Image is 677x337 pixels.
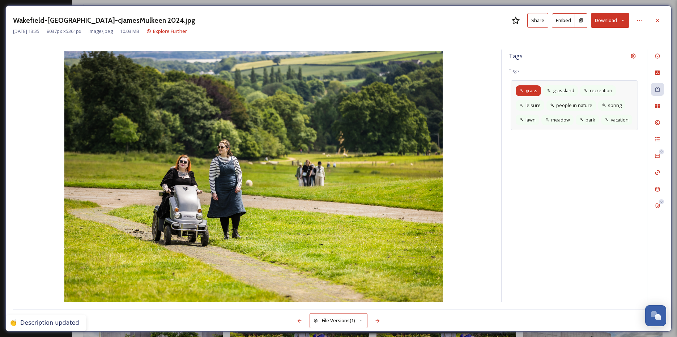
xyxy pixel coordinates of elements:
[89,28,113,35] span: image/jpeg
[153,28,187,34] span: Explore Further
[13,51,494,304] img: JPM24-Wakefield-0950.jpg
[13,28,39,35] span: [DATE] 13:35
[551,116,570,123] span: meadow
[120,28,139,35] span: 10.03 MB
[586,116,595,123] span: park
[47,28,81,35] span: 8037 px x 5361 px
[608,102,622,109] span: spring
[509,52,523,60] span: Tags
[310,313,367,328] button: File Versions(1)
[645,305,666,326] button: Open Chat
[527,13,548,28] button: Share
[553,87,574,94] span: grassland
[509,67,519,74] span: Tags
[611,116,629,123] span: vacation
[20,319,79,327] div: Description updated
[13,15,195,26] h3: Wakefield-[GEOGRAPHIC_DATA]-cJamesMulkeen 2024.jpg
[525,87,537,94] span: grass
[590,87,612,94] span: recreation
[591,13,629,28] button: Download
[525,102,541,109] span: leisure
[552,13,575,28] button: Embed
[556,102,592,109] span: people in nature
[525,116,536,123] span: lawn
[9,319,17,327] div: 👏
[659,199,664,204] div: 0
[659,149,664,154] div: 0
